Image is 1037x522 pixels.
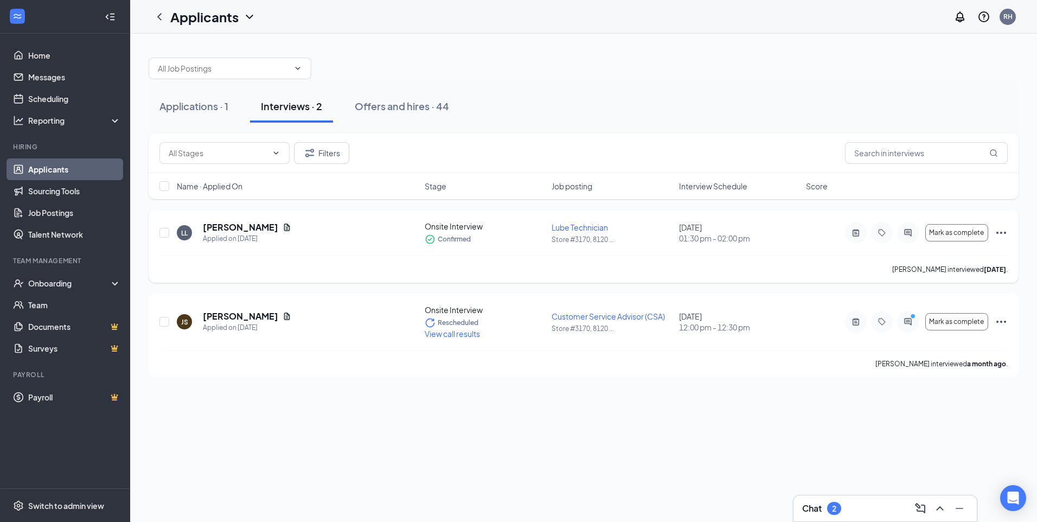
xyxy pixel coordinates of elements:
[13,278,24,289] svg: UserCheck
[28,386,121,408] a: PayrollCrown
[845,142,1008,164] input: Search in interviews
[28,294,121,316] a: Team
[283,312,291,321] svg: Document
[989,149,998,157] svg: MagnifyingGlass
[169,147,267,159] input: All Stages
[203,322,291,333] div: Applied on [DATE]
[875,359,1008,368] p: [PERSON_NAME] interviewed .
[929,229,984,237] span: Mark as complete
[552,222,608,232] span: Lube Technician
[679,322,799,333] span: 12:00 pm - 12:30 pm
[272,149,280,157] svg: ChevronDown
[679,181,747,192] span: Interview Schedule
[931,500,949,517] button: ChevronUp
[929,318,984,326] span: Mark as complete
[294,142,349,164] button: Filter Filters
[181,317,188,327] div: JS
[293,64,302,73] svg: ChevronDown
[832,504,836,513] div: 2
[159,99,228,113] div: Applications · 1
[925,224,988,241] button: Mark as complete
[203,310,278,322] h5: [PERSON_NAME]
[28,338,121,359] a: SurveysCrown
[170,8,239,26] h1: Applicants
[425,304,545,315] div: Onsite Interview
[28,500,104,511] div: Switch to admin view
[283,223,291,232] svg: Document
[28,224,121,245] a: Talent Network
[105,11,116,22] svg: Collapse
[355,99,449,113] div: Offers and hires · 44
[28,44,121,66] a: Home
[203,233,291,244] div: Applied on [DATE]
[1000,485,1026,511] div: Open Intercom Messenger
[13,115,24,126] svg: Analysis
[203,221,278,233] h5: [PERSON_NAME]
[425,329,480,339] span: View call results
[28,202,121,224] a: Job Postings
[901,228,914,237] svg: ActiveChat
[13,256,119,265] div: Team Management
[28,158,121,180] a: Applicants
[28,88,121,110] a: Scheduling
[28,180,121,202] a: Sourcing Tools
[177,181,242,192] span: Name · Applied On
[13,370,119,379] div: Payroll
[953,10,966,23] svg: Notifications
[552,324,672,333] p: Store #3170, 8120 ...
[28,316,121,338] a: DocumentsCrown
[28,66,121,88] a: Messages
[1003,12,1013,21] div: RH
[995,226,1008,239] svg: Ellipses
[908,313,921,322] svg: PrimaryDot
[977,10,990,23] svg: QuestionInfo
[802,502,822,514] h3: Chat
[552,181,592,192] span: Job posting
[28,115,121,126] div: Reporting
[679,233,799,244] span: 01:30 pm - 02:00 pm
[679,222,799,244] div: [DATE]
[438,234,471,245] span: Confirmed
[425,181,446,192] span: Stage
[438,317,478,328] span: Rescheduled
[181,228,188,238] div: LL
[933,502,946,515] svg: ChevronUp
[425,234,436,245] svg: CheckmarkCircle
[425,221,545,232] div: Onsite Interview
[679,311,799,333] div: [DATE]
[914,502,927,515] svg: ComposeMessage
[953,502,966,515] svg: Minimize
[243,10,256,23] svg: ChevronDown
[995,315,1008,328] svg: Ellipses
[925,313,988,330] button: Mark as complete
[425,317,436,328] svg: Loading
[806,181,828,192] span: Score
[303,147,316,160] svg: Filter
[13,500,24,511] svg: Settings
[261,99,322,113] div: Interviews · 2
[912,500,929,517] button: ComposeMessage
[552,235,672,244] p: Store #3170, 8120 ...
[901,317,914,326] svg: ActiveChat
[552,311,665,321] span: Customer Service Advisor (CSA)
[875,317,888,326] svg: Tag
[984,265,1006,273] b: [DATE]
[967,360,1006,368] b: a month ago
[875,228,888,237] svg: Tag
[849,317,862,326] svg: ActiveNote
[849,228,862,237] svg: ActiveNote
[153,10,166,23] svg: ChevronLeft
[158,62,289,74] input: All Job Postings
[951,500,968,517] button: Minimize
[28,278,112,289] div: Onboarding
[12,11,23,22] svg: WorkstreamLogo
[892,265,1008,274] p: [PERSON_NAME] interviewed .
[13,142,119,151] div: Hiring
